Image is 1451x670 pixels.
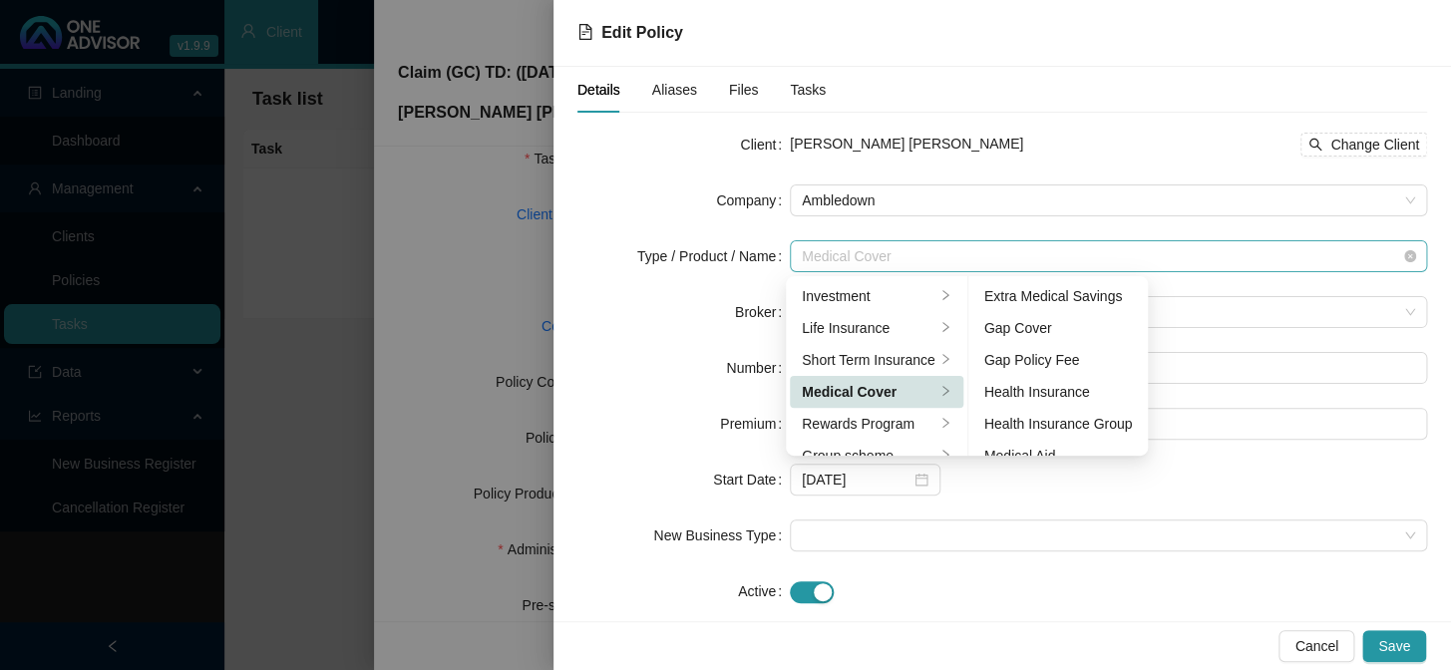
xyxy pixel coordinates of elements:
li: Health Insurance Group [972,408,1145,440]
li: Investment [790,280,963,312]
div: Short Term Insurance [802,349,935,371]
span: Cancel [1294,635,1338,657]
span: Medical Cover [802,241,1415,271]
span: Save [1378,635,1410,657]
li: Health Insurance [972,376,1145,408]
span: Edit Policy [601,24,683,41]
div: Rewards Program [802,413,935,435]
div: Extra Medical Savings [984,285,1133,307]
span: right [939,449,951,461]
label: Company [716,184,790,216]
button: Change Client [1300,133,1427,157]
span: right [939,417,951,429]
li: Gap Policy Fee [972,344,1145,376]
div: Investment [802,285,935,307]
span: Ambledown [802,185,1415,215]
label: New Business Type [653,519,790,551]
div: Health Insurance Group [984,413,1133,435]
span: close-circle [1404,250,1416,262]
li: Medical Cover [790,376,963,408]
div: Health Insurance [984,381,1133,403]
label: Start Date [713,464,790,496]
span: right [939,289,951,301]
div: Group scheme [802,445,935,467]
span: Change Client [1330,134,1419,156]
span: [PERSON_NAME] [PERSON_NAME] [790,136,1023,152]
li: Group scheme [790,440,963,472]
span: Details [577,83,620,97]
label: Premium [720,408,790,440]
span: search [1308,138,1322,152]
div: Gap Cover [984,317,1133,339]
span: right [939,321,951,333]
li: Short Term Insurance [790,344,963,376]
div: Gap Policy Fee [984,349,1133,371]
button: Cancel [1278,630,1354,662]
li: Rewards Program [790,408,963,440]
button: Save [1362,630,1426,662]
li: Life Insurance [790,312,963,344]
input: Select date [802,469,910,491]
span: file-text [577,24,593,40]
span: Files [729,83,759,97]
label: Number [726,352,790,384]
label: Client [740,129,790,161]
span: right [939,385,951,397]
span: Aliases [652,83,697,97]
li: Gap Cover [972,312,1145,344]
li: Medical Aid [972,440,1145,472]
span: Tasks [791,83,827,97]
label: Broker [735,296,790,328]
label: Active [738,575,790,607]
div: Medical Cover [802,381,935,403]
label: Type / Product / Name [637,240,790,272]
div: Medical Aid [984,445,1133,467]
span: right [939,353,951,365]
div: Life Insurance [802,317,935,339]
li: Extra Medical Savings [972,280,1145,312]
